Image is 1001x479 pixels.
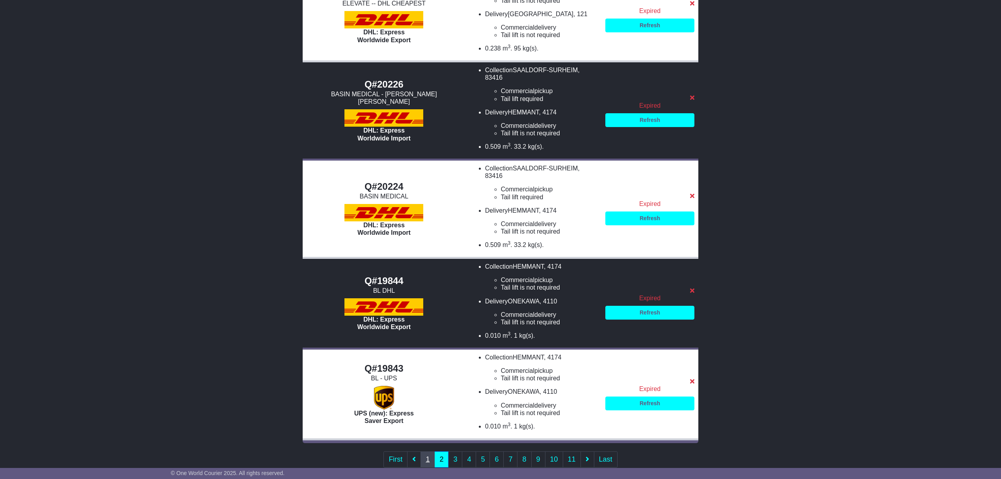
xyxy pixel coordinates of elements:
span: 1 [514,423,517,430]
a: 8 [517,451,531,468]
img: DHL: Express Worldwide Export [344,11,423,28]
a: 6 [489,451,504,468]
span: UPS (new): Express Saver Export [354,410,414,424]
span: DHL: Express Worldwide Import [357,127,411,141]
span: HEMMANT [508,109,539,116]
li: Tail lift is not required [501,228,597,235]
span: [GEOGRAPHIC_DATA] [508,11,573,17]
span: , 83416 [485,165,580,179]
a: 3 [448,451,462,468]
span: m . [502,423,512,430]
div: Q#19843 [307,363,461,374]
span: m . [502,332,512,339]
li: Delivery [485,10,597,39]
span: 0.509 [485,143,501,150]
span: DHL: Express Worldwide Export [357,29,411,43]
span: kg(s). [528,241,544,248]
li: Tail lift required [501,193,597,201]
span: © One World Courier 2025. All rights reserved. [171,470,285,476]
span: , 4174 [544,354,561,361]
span: , 4174 [539,207,556,214]
a: Last [594,451,618,468]
li: Collection [485,66,597,103]
span: Commercial [501,277,534,283]
span: HEMMANT [513,263,544,270]
li: Delivery [485,298,597,326]
span: kg(s). [519,332,535,339]
a: Refresh [605,113,694,127]
span: 0.238 [485,45,501,52]
li: Collection [485,165,597,201]
div: Expired [605,294,694,302]
sup: 3 [508,422,511,427]
span: kg(s). [523,45,538,52]
a: 7 [503,451,517,468]
span: Commercial [501,221,534,227]
img: DHL: Express Worldwide Import [344,204,423,221]
a: 1 [420,451,435,468]
a: 5 [476,451,490,468]
a: Refresh [605,19,694,32]
li: Tail lift is not required [501,129,597,137]
span: m . [502,45,512,52]
li: pickup [501,276,597,284]
a: 4 [462,451,476,468]
span: Commercial [501,186,534,193]
div: BL - UPS [307,374,461,382]
li: Collection [485,354,597,382]
li: Tail lift is not required [501,31,597,39]
span: DHL: Express Worldwide Import [357,222,411,236]
span: DHL: Express Worldwide Export [357,316,411,330]
span: Commercial [501,122,534,129]
div: Expired [605,7,694,15]
li: Tail lift is not required [501,284,597,291]
div: Q#20224 [307,181,461,193]
span: , 83416 [485,67,580,81]
sup: 3 [508,142,511,148]
li: pickup [501,87,597,95]
a: First [383,451,407,468]
span: 95 [514,45,521,52]
li: Tail lift is not required [501,374,597,382]
li: delivery [501,220,597,228]
li: Tail lift required [501,95,597,103]
a: 2 [434,451,448,468]
span: m . [502,143,512,150]
div: BASIN MEDICAL [307,193,461,200]
sup: 3 [508,240,511,246]
div: BASIN MEDICAL - [PERSON_NAME] [PERSON_NAME] [307,90,461,105]
a: Refresh [605,306,694,320]
a: 9 [531,451,545,468]
span: SAALDORF-SURHEIM [513,67,578,73]
span: , 4174 [544,263,561,270]
li: Delivery [485,388,597,417]
span: , 4110 [540,298,557,305]
li: Delivery [485,207,597,236]
li: delivery [501,311,597,318]
a: Refresh [605,397,694,410]
li: pickup [501,185,597,193]
span: 0.010 [485,423,501,430]
div: BL DHL [307,287,461,294]
span: ONEKAWA [508,298,540,305]
span: , 4110 [540,388,557,395]
span: 0.010 [485,332,501,339]
span: Commercial [501,367,534,374]
img: UPS (new): Express Saver Export [374,386,394,410]
span: Commercial [501,402,534,409]
img: DHL: Express Worldwide Import [344,109,423,127]
li: delivery [501,402,597,409]
span: SAALDORF-SURHEIM [513,165,578,172]
div: Expired [605,385,694,393]
li: Collection [485,263,597,292]
li: Tail lift is not required [501,409,597,417]
img: DHL: Express Worldwide Export [344,298,423,316]
a: 10 [545,451,563,468]
a: 11 [563,451,581,468]
span: ONEKAWA [508,388,540,395]
span: , 121 [573,11,588,17]
li: Tail lift is not required [501,318,597,326]
span: , 4174 [539,109,556,116]
span: 0.509 [485,241,501,248]
li: pickup [501,367,597,374]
